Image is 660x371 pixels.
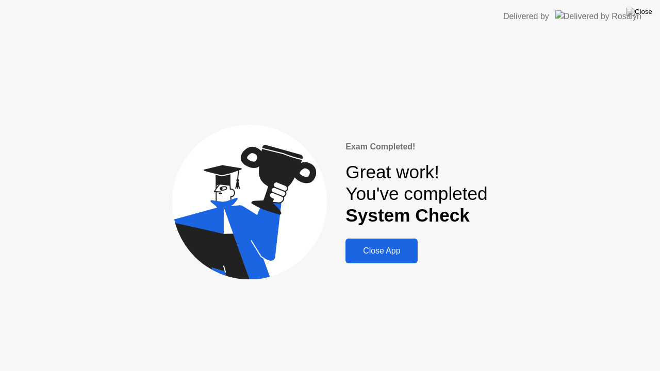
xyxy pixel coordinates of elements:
b: System Check [345,205,470,225]
button: Close App [345,239,418,263]
div: Great work! You've completed [345,161,487,227]
img: Close [626,8,652,16]
div: Exam Completed! [345,141,487,153]
img: Delivered by Rosalyn [555,10,641,22]
div: Delivered by [503,10,549,23]
div: Close App [349,246,415,256]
